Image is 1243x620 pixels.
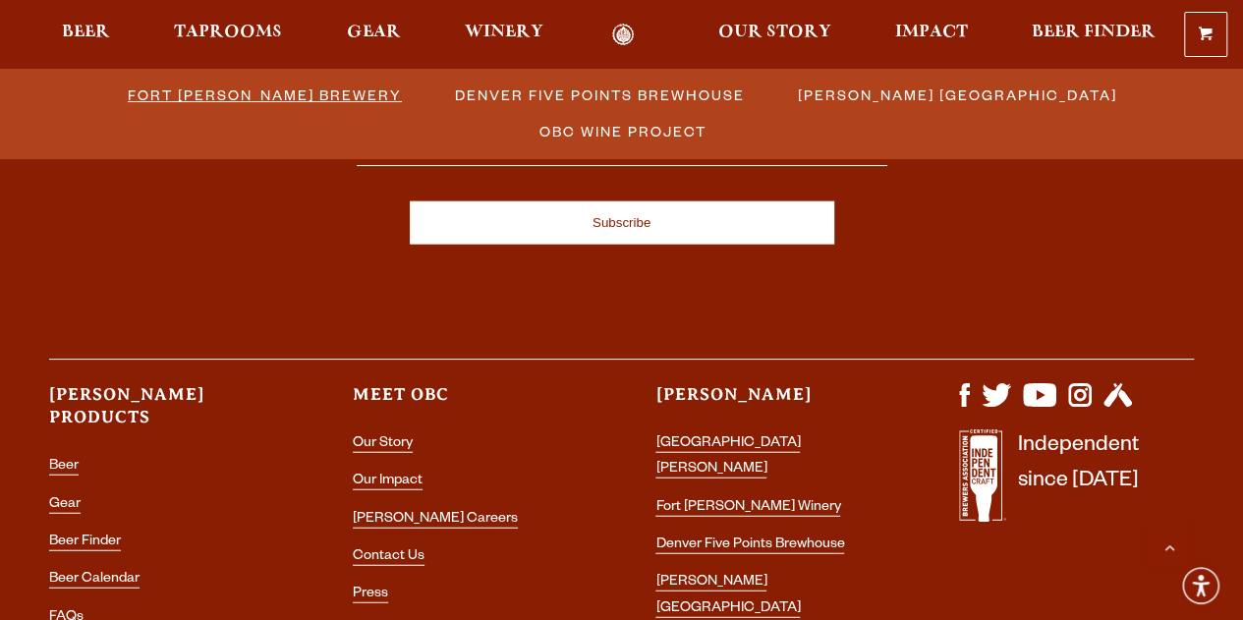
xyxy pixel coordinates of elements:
a: Denver Five Points Brewhouse [443,81,755,109]
h3: Meet OBC [353,383,588,423]
a: Denver Five Points Brewhouse [655,537,844,554]
a: [GEOGRAPHIC_DATA][PERSON_NAME] [655,436,800,479]
h3: [PERSON_NAME] Products [49,383,284,446]
a: Visit us on Untappd [1103,397,1132,413]
input: Subscribe [410,201,834,245]
span: Winery [465,25,543,40]
span: OBC Wine Project [539,117,706,145]
span: Fort [PERSON_NAME] Brewery [128,81,402,109]
span: Impact [895,25,968,40]
a: [PERSON_NAME] [GEOGRAPHIC_DATA] [786,81,1127,109]
span: Beer [62,25,110,40]
div: Accessibility Menu [1179,564,1222,607]
a: Beer Finder [1019,24,1168,46]
a: Gear [334,24,414,46]
a: Odell Home [587,24,660,46]
a: Winery [452,24,556,46]
a: Visit us on Instagram [1068,397,1092,413]
a: Contact Us [353,549,424,566]
a: Beer Calendar [49,572,140,589]
a: Press [353,587,388,603]
a: Our Impact [353,474,423,490]
span: Taprooms [174,25,282,40]
a: Beer [49,24,123,46]
h3: [PERSON_NAME] [655,383,890,423]
span: [PERSON_NAME] [GEOGRAPHIC_DATA] [798,81,1117,109]
span: Denver Five Points Brewhouse [455,81,745,109]
a: Fort [PERSON_NAME] Brewery [116,81,412,109]
span: Beer Finder [1032,25,1156,40]
a: [PERSON_NAME] [GEOGRAPHIC_DATA] [655,575,800,617]
a: Visit us on Facebook [959,397,970,413]
a: Beer Finder [49,535,121,551]
a: [PERSON_NAME] Careers [353,512,518,529]
a: Beer [49,459,79,476]
span: Our Story [718,25,831,40]
a: Scroll to top [1145,522,1194,571]
a: Impact [882,24,981,46]
a: Our Story [353,436,413,453]
span: Gear [347,25,401,40]
a: Gear [49,497,81,514]
p: Independent since [DATE] [1018,429,1139,533]
a: Taprooms [161,24,295,46]
a: Visit us on X (formerly Twitter) [982,397,1011,413]
a: Our Story [706,24,844,46]
a: Fort [PERSON_NAME] Winery [655,500,840,517]
a: OBC Wine Project [528,117,716,145]
a: Visit us on YouTube [1023,397,1056,413]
